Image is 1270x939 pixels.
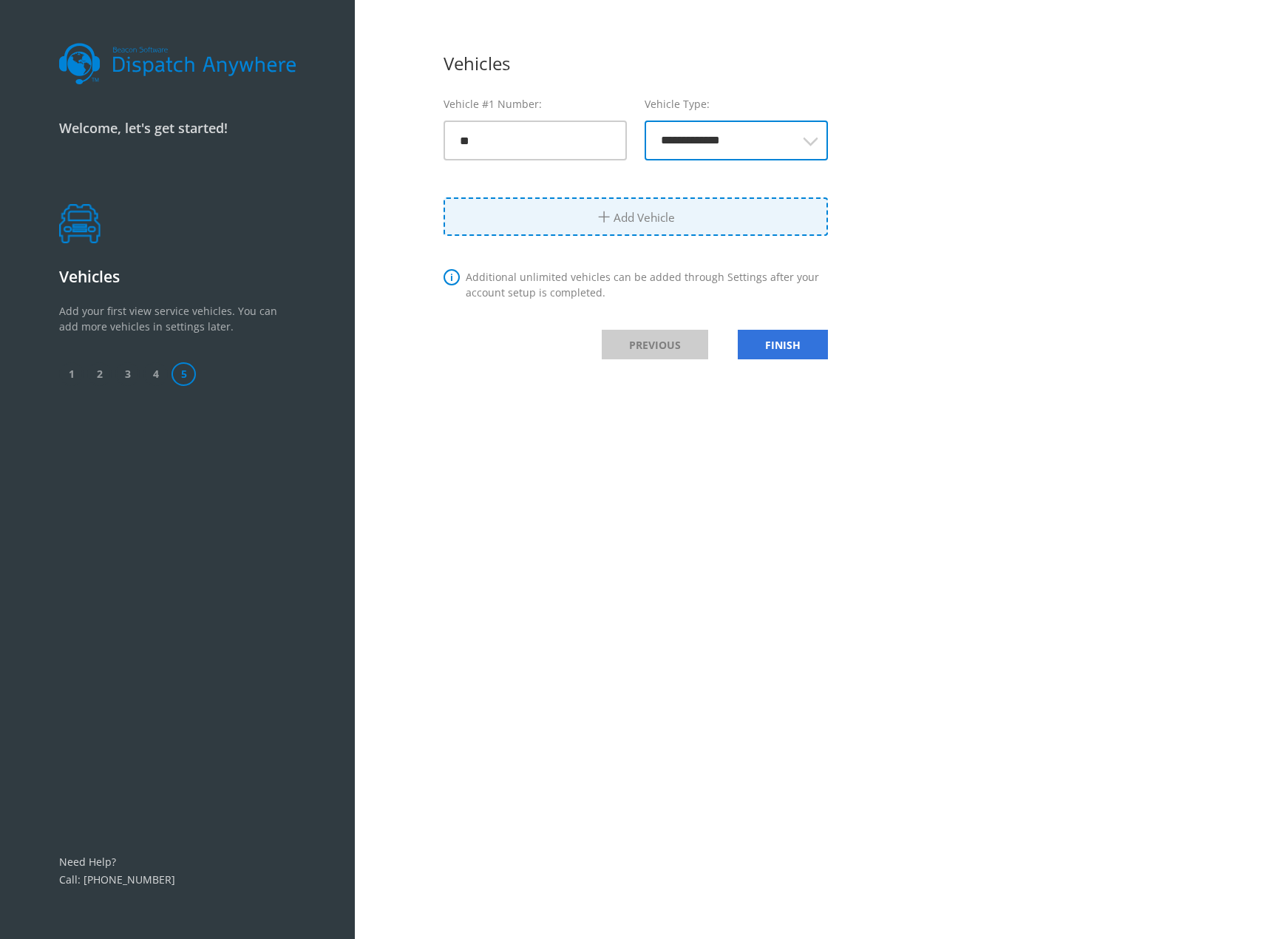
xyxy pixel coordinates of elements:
[172,362,196,386] span: 5
[444,269,828,300] div: Additional unlimited vehicles can be added through Settings after your account setup is completed.
[115,362,140,386] span: 3
[59,118,296,138] p: Welcome, let's get started!
[645,96,828,112] label: Vehicle Type:
[444,50,828,77] div: Vehicles
[444,96,627,112] label: Vehicle #1 Number:
[59,265,296,289] p: Vehicles
[59,43,296,85] img: dalogo.svg
[59,303,296,362] p: Add your first view service vehicles. You can add more vehicles in settings later.
[87,362,112,386] span: 2
[143,362,168,386] span: 4
[59,204,101,243] img: vehicles.png
[738,330,828,359] a: FINISH
[59,872,175,887] a: Call: [PHONE_NUMBER]
[59,855,116,869] a: Need Help?
[602,330,708,359] a: PREVIOUS
[59,362,84,386] span: 1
